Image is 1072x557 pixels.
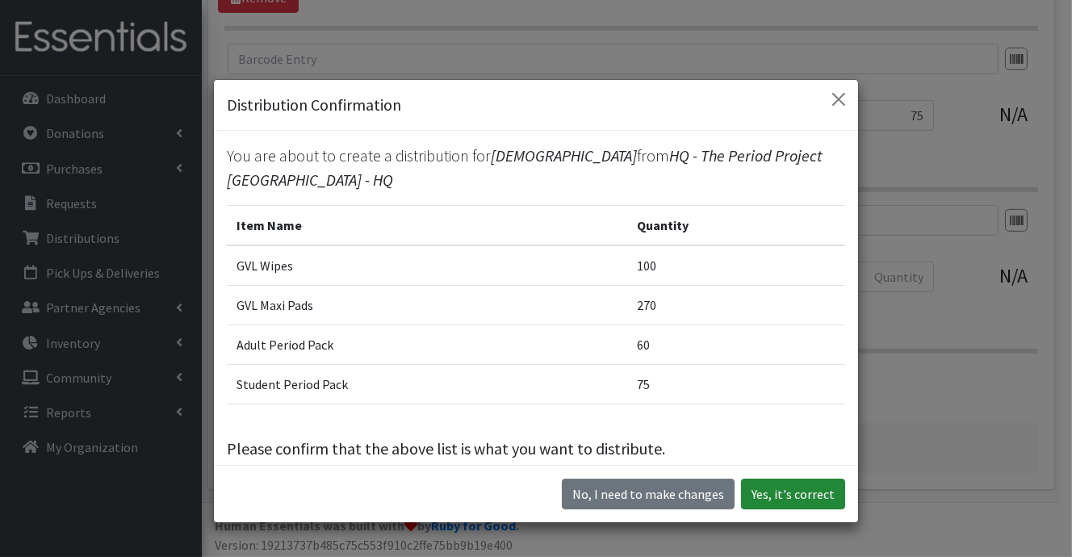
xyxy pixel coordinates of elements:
td: Student Period Pack [227,365,627,404]
th: Item Name [227,206,627,246]
td: GVL Maxi Pads [227,286,627,325]
th: Quantity [627,206,845,246]
h5: Distribution Confirmation [227,93,401,117]
button: No I need to make changes [562,479,735,509]
p: Please confirm that the above list is what you want to distribute. [227,437,845,461]
button: Close [826,86,852,112]
p: You are about to create a distribution for from [227,144,845,192]
td: 60 [627,325,845,365]
span: [DEMOGRAPHIC_DATA] [491,145,637,165]
td: GVL Wipes [227,245,627,286]
td: Adult Period Pack [227,325,627,365]
button: Yes, it's correct [741,479,845,509]
td: 100 [627,245,845,286]
td: 75 [627,365,845,404]
td: 270 [627,286,845,325]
